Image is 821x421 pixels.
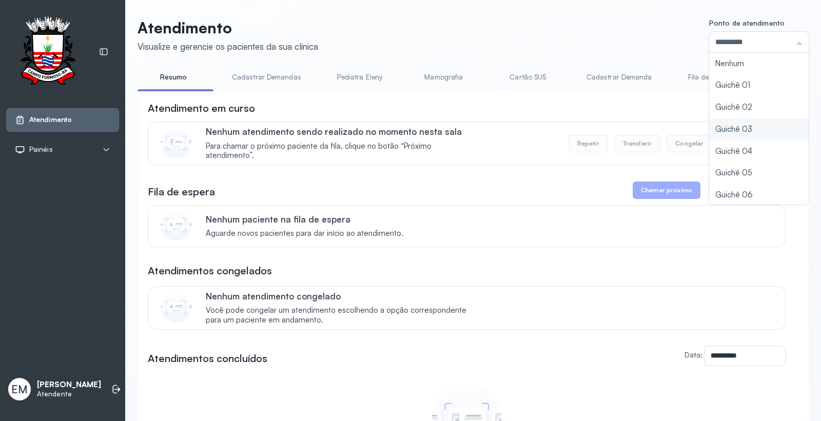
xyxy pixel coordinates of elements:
h3: Atendimentos congelados [148,264,272,278]
a: Mamografia [408,69,480,86]
img: Imagem de CalloutCard [161,292,191,323]
h3: Atendimento em curso [148,101,255,115]
p: Nenhum atendimento sendo realizado no momento nesta sala [206,126,477,137]
div: Visualize e gerencie os pacientes da sua clínica [138,41,318,52]
img: Logotipo do estabelecimento [11,16,85,88]
a: Cadastrar Demanda [576,69,662,86]
span: Ponto de atendimento [709,18,785,27]
p: Atendente [37,390,101,398]
span: Aguarde novos pacientes para dar início ao atendimento. [206,229,403,238]
img: Imagem de CalloutCard [161,210,191,240]
button: Congelar [667,135,712,152]
li: Guichê 06 [709,184,809,206]
span: Para chamar o próximo paciente da fila, clique no botão “Próximo atendimento”. [206,142,477,161]
a: Resumo [138,69,209,86]
li: Guichê 02 [709,96,809,118]
button: Chamar próximo [633,182,700,199]
h3: Fila de espera [148,185,215,199]
span: Painéis [29,145,53,154]
li: Guichê 01 [709,74,809,96]
a: Cadastrar Demandas [222,69,311,86]
a: Fila de Espera [675,69,747,86]
p: Nenhum paciente na fila de espera [206,214,403,225]
label: Data: [685,350,702,359]
li: Guichê 03 [709,118,809,141]
p: [PERSON_NAME] [37,380,101,390]
img: Imagem de CalloutCard [161,127,191,158]
p: Atendimento [138,18,318,37]
button: Chamar prioridade [706,182,781,199]
a: Cartão SUS [492,69,564,86]
li: Nenhum [709,53,809,75]
p: Nenhum atendimento congelado [206,291,477,302]
span: Você pode congelar um atendimento escolhendo a opção correspondente para um paciente em andamento. [206,306,477,325]
li: Guichê 05 [709,162,809,184]
a: Pediatra Eleny [324,69,396,86]
span: Atendimento [29,115,72,124]
a: Atendimento [15,115,110,125]
button: Repetir [569,135,608,152]
button: Transferir [614,135,661,152]
li: Guichê 04 [709,141,809,163]
h3: Atendimentos concluídos [148,351,267,366]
